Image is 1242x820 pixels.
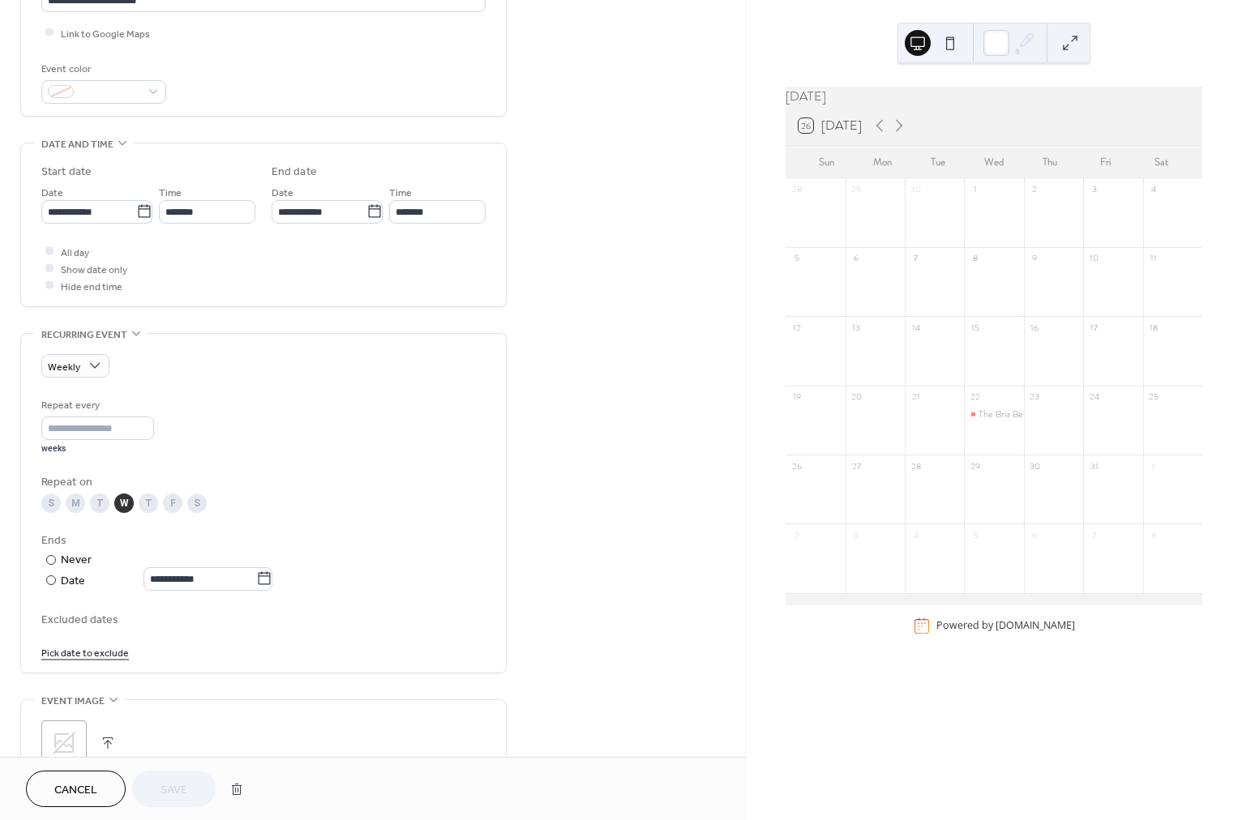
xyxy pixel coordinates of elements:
[26,771,126,807] button: Cancel
[61,261,127,278] span: Show date only
[850,183,863,195] div: 29
[799,146,854,178] div: Sun
[790,459,803,472] div: 26
[61,572,272,591] div: Date
[41,611,486,628] span: Excluded dates
[964,408,1023,421] div: The Bria Beret Workshop
[1148,528,1160,540] div: 8
[966,146,1022,178] div: Wed
[850,321,863,333] div: 13
[1133,146,1189,178] div: Sat
[1029,528,1041,540] div: 6
[41,532,482,549] div: Ends
[1088,252,1100,264] div: 10
[790,252,803,264] div: 5
[1029,459,1041,472] div: 30
[936,619,1075,633] div: Powered by
[61,552,92,569] div: Never
[1088,183,1100,195] div: 3
[139,493,158,513] div: T
[41,644,129,661] span: Pick date to exclude
[790,183,803,195] div: 28
[48,357,80,376] span: Weekly
[910,183,922,195] div: 30
[996,619,1075,633] a: [DOMAIN_NAME]
[969,183,981,195] div: 1
[910,146,966,178] div: Tue
[1029,252,1041,264] div: 9
[1088,528,1100,540] div: 7
[1148,252,1160,264] div: 11
[790,528,803,540] div: 2
[854,146,910,178] div: Mon
[793,114,867,137] button: 26[DATE]
[969,528,981,540] div: 5
[850,252,863,264] div: 6
[969,459,981,472] div: 29
[1148,391,1160,403] div: 25
[61,278,122,295] span: Hide end time
[41,474,482,491] div: Repeat on
[790,391,803,403] div: 19
[41,443,154,455] div: weeks
[910,391,922,403] div: 21
[41,493,61,513] div: S
[114,493,134,513] div: W
[163,493,182,513] div: F
[1022,146,1078,178] div: Thu
[910,528,922,540] div: 4
[969,252,981,264] div: 8
[41,720,87,766] div: ;
[159,184,182,201] span: Time
[90,493,109,513] div: T
[272,164,317,181] div: End date
[790,321,803,333] div: 12
[41,397,151,414] div: Repeat every
[41,693,105,710] span: Event image
[969,321,981,333] div: 15
[389,184,412,201] span: Time
[66,493,85,513] div: M
[1088,321,1100,333] div: 17
[850,528,863,540] div: 3
[1088,459,1100,472] div: 31
[61,25,150,42] span: Link to Google Maps
[41,164,92,181] div: Start date
[1029,183,1041,195] div: 2
[1148,183,1160,195] div: 4
[41,61,163,78] div: Event color
[786,87,1202,106] div: [DATE]
[41,184,63,201] span: Date
[910,321,922,333] div: 14
[850,391,863,403] div: 20
[910,252,922,264] div: 7
[54,782,97,799] span: Cancel
[850,459,863,472] div: 27
[61,244,89,261] span: All day
[272,184,293,201] span: Date
[41,327,127,344] span: Recurring event
[979,408,1076,421] div: The Bria Beret Workshop
[1029,391,1041,403] div: 23
[969,391,981,403] div: 22
[1148,459,1160,472] div: 1
[1077,146,1133,178] div: Fri
[1088,391,1100,403] div: 24
[1029,321,1041,333] div: 16
[1148,321,1160,333] div: 18
[41,136,113,153] span: Date and time
[187,493,207,513] div: S
[910,459,922,472] div: 28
